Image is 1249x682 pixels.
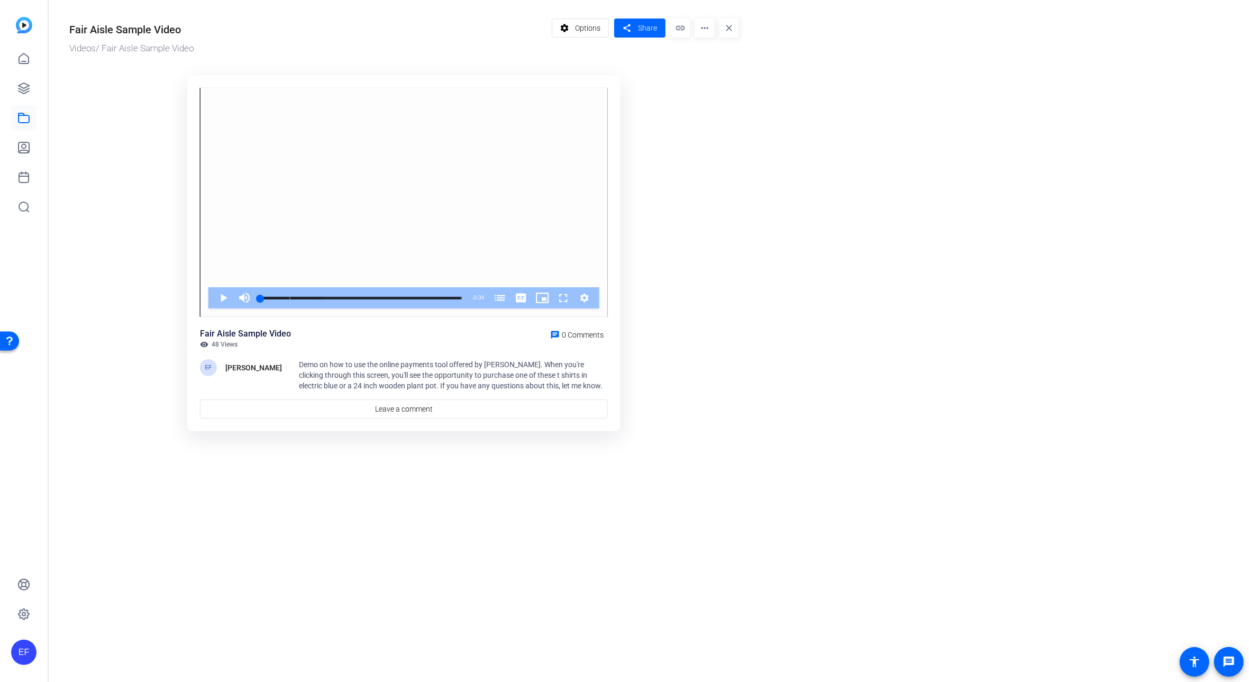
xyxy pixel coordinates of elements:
span: 48 Views [212,340,238,349]
button: Play [213,287,234,308]
div: [PERSON_NAME] [225,361,282,374]
div: EF [200,359,217,376]
mat-icon: chat [550,330,560,340]
mat-icon: settings [558,18,571,38]
button: Fullscreen [553,287,574,308]
span: Options [575,18,600,38]
span: Demo on how to use the online payments tool offered by [PERSON_NAME]. When you're clicking throug... [299,360,603,390]
span: 0:34 [474,295,484,301]
a: Videos [69,43,96,53]
a: 0 Comments [546,328,608,340]
span: - [472,295,473,301]
mat-icon: visibility [200,340,208,349]
div: Fair Aisle Sample Video [69,22,181,38]
mat-icon: accessibility [1188,656,1201,668]
mat-icon: share [621,21,634,35]
div: Video Player [200,88,608,317]
span: Leave a comment [375,404,433,415]
div: Fair Aisle Sample Video [200,328,291,340]
div: EF [11,640,37,665]
button: Mute [234,287,255,308]
a: Leave a comment [200,399,608,419]
button: Picture-in-Picture [532,287,553,308]
mat-icon: message [1223,656,1235,668]
span: 0 Comments [562,331,604,339]
mat-icon: more_horiz [695,19,714,38]
mat-icon: link [671,19,690,38]
button: Options [552,19,609,38]
button: Captions [510,287,532,308]
div: Progress Bar [260,297,462,299]
button: Chapters [489,287,510,308]
mat-icon: close [719,19,739,38]
button: Share [614,19,665,38]
span: Share [638,23,657,34]
img: blue-gradient.svg [16,17,32,33]
div: / Fair Aisle Sample Video [69,42,546,56]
